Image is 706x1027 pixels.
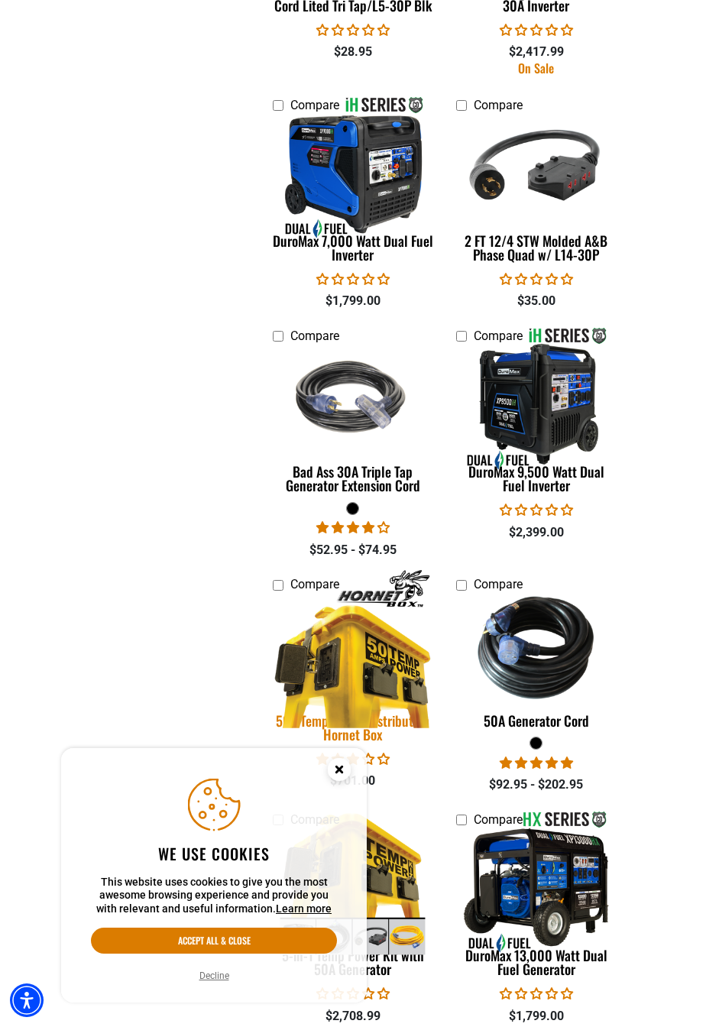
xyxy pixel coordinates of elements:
span: Compare [290,98,339,112]
span: Compare [474,812,523,827]
button: Decline [195,968,234,983]
img: 50A Generator Cord [455,575,617,720]
a: DuroMax 9,500 Watt Dual Fuel Inverter DuroMax 9,500 Watt Dual Fuel Inverter [456,351,617,501]
div: DuroMax 13,000 Watt Dual Fuel Generator [456,948,617,976]
img: black [272,326,434,471]
div: $2,399.00 [456,523,617,542]
span: 0.00 stars [316,272,390,287]
span: 0.00 stars [500,272,573,287]
a: 2 FT 12/4 STW Molded A&B Phase Quad w/ L14-30P 2 FT 12/4 STW Molded A&B Phase Quad w/ L14-30P [456,120,617,271]
button: Accept all & close [91,928,337,954]
div: On Sale [456,62,617,74]
div: Bad Ass 30A Triple Tap Generator Extension Cord [273,465,433,492]
div: Accessibility Menu [10,983,44,1017]
span: Compare [290,577,339,591]
button: Close this option [312,748,367,795]
img: DuroMax 13,000 Watt Dual Fuel Generator [455,810,617,955]
span: 0.00 stars [500,23,573,37]
span: 0.00 stars [316,987,390,1001]
span: 0.00 stars [500,987,573,1001]
a: 50A Temp Power Distribution Hornet Box 50A Temp Power Distribution Hornet Box [273,600,433,750]
div: DuroMax 9,500 Watt Dual Fuel Inverter [456,465,617,492]
div: $1,799.00 [456,1007,617,1025]
img: 50A Temp Power Distribution Hornet Box [263,567,442,728]
a: black Bad Ass 30A Triple Tap Generator Extension Cord [273,351,433,501]
div: $2,708.99 [273,1007,433,1025]
span: 3.00 stars [316,752,390,766]
a: DuroMax 13,000 Watt Dual Fuel Generator DuroMax 13,000 Watt Dual Fuel Generator [456,834,617,985]
img: 2 FT 12/4 STW Molded A&B Phase Quad w/ L14-30P [455,96,617,241]
div: 50A Temp Power Distribution Hornet Box [273,714,433,741]
div: $2,417.99 [456,43,617,61]
img: DuroMax 7,000 Watt Dual Fuel Inverter [272,96,434,241]
span: 5.00 stars [500,756,573,770]
div: 50A Generator Cord [456,714,617,727]
a: DuroMax 7,000 Watt Dual Fuel Inverter DuroMax 7,000 Watt Dual Fuel Inverter [273,120,433,271]
p: This website uses cookies to give you the most awesome browsing experience and provide you with r... [91,876,337,916]
div: $92.95 - $202.95 [456,776,617,794]
span: Compare [290,329,339,343]
span: Compare [474,329,523,343]
div: 2 FT 12/4 STW Molded A&B Phase Quad w/ L14-30P [456,234,617,261]
span: 0.00 stars [500,503,573,517]
div: $52.95 - $74.95 [273,541,433,559]
div: DuroMax 7,000 Watt Dual Fuel Inverter [273,234,433,261]
div: $1,799.00 [273,292,433,310]
img: DuroMax 9,500 Watt Dual Fuel Inverter [455,326,617,471]
div: $35.00 [456,292,617,310]
a: This website uses cookies to give you the most awesome browsing experience and provide you with r... [276,902,332,915]
a: 5-in-1 Temp Power Kit with 50A Generator 5-in-1 Temp Power Kit with 50A Generator [273,834,433,985]
a: 50A Generator Cord 50A Generator Cord [456,600,617,737]
span: 0.00 stars [316,23,390,37]
div: $28.95 [273,43,433,61]
span: Compare [474,98,523,112]
aside: Cookie Consent [61,748,367,1003]
h2: We use cookies [91,844,337,863]
span: Compare [474,577,523,591]
span: 4.00 stars [316,520,390,535]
